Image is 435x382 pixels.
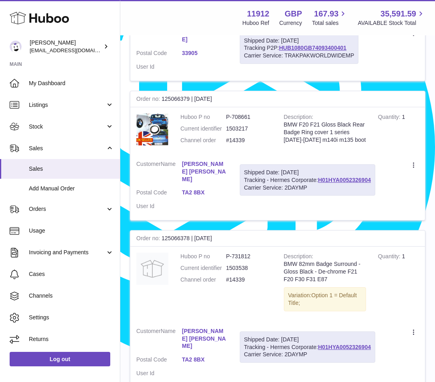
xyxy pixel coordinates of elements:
[136,49,182,59] dt: Postal Code
[226,125,272,133] dd: 1503217
[243,19,269,27] div: Huboo Ref
[182,29,228,44] a: [PERSON_NAME]
[288,292,357,306] span: Option 1 = Default Title;
[29,165,114,173] span: Sales
[358,19,425,27] span: AVAILABLE Stock Total
[314,8,338,19] span: 167.93
[29,145,105,152] span: Sales
[240,164,375,196] div: Tracking - Hermes Corporate:
[136,235,162,243] strong: Order no
[284,260,366,283] div: BMW 82mm Badge Surround - Gloss Black - De-chrome F21 F20 F30 F31 E87
[378,114,402,122] strong: Quantity
[29,101,105,109] span: Listings
[226,276,272,284] dd: #14339
[10,352,110,366] a: Log out
[136,160,182,185] dt: Name
[358,8,425,27] a: 35,591.59 AVAILABLE Stock Total
[372,107,425,154] td: 1
[247,8,269,19] strong: 11912
[372,247,425,321] td: 1
[130,231,425,247] div: 125066378 | [DATE]
[29,249,105,256] span: Invoicing and Payments
[136,113,168,145] img: $_12.JPG
[29,205,105,213] span: Orders
[380,8,416,19] span: 35,591.59
[29,335,114,343] span: Returns
[312,19,348,27] span: Total sales
[130,91,425,107] div: 125066379 | [DATE]
[136,327,182,352] dt: Name
[29,270,114,278] span: Cases
[312,8,348,27] a: 167.93 Total sales
[285,8,302,19] strong: GBP
[136,370,182,377] dt: User Id
[136,96,162,104] strong: Order no
[226,113,272,121] dd: P-708661
[180,276,226,284] dt: Channel order
[279,45,346,51] a: HUB1080GB74093400401
[180,137,226,144] dt: Channel order
[244,169,371,176] div: Shipped Date: [DATE]
[240,331,375,363] div: Tracking - Hermes Corporate:
[180,113,226,121] dt: Huboo P no
[318,344,371,350] a: H01HYA0052326904
[29,292,114,300] span: Channels
[30,47,118,53] span: [EMAIL_ADDRESS][DOMAIN_NAME]
[30,39,102,54] div: [PERSON_NAME]
[29,227,114,235] span: Usage
[136,189,182,198] dt: Postal Code
[182,49,228,57] a: 33905
[29,80,114,87] span: My Dashboard
[136,356,182,366] dt: Postal Code
[182,327,228,350] a: [PERSON_NAME] [PERSON_NAME]
[284,114,314,122] strong: Description
[244,37,354,45] div: Shipped Date: [DATE]
[182,160,228,183] a: [PERSON_NAME] [PERSON_NAME]
[284,253,314,261] strong: Description
[180,253,226,260] dt: Huboo P no
[240,33,359,64] div: Tracking P2P:
[226,137,272,144] dd: #14339
[226,253,272,260] dd: P-731812
[182,356,228,364] a: TA2 8BX
[318,177,371,183] a: H01HYA0052326904
[29,314,114,321] span: Settings
[136,328,161,334] span: Customer
[279,19,302,27] div: Currency
[136,29,182,46] dt: Name
[180,264,226,272] dt: Current identifier
[182,189,228,196] a: TA2 8BX
[244,184,371,192] div: Carrier Service: 2DAYMP
[136,202,182,210] dt: User Id
[10,41,22,53] img: info@carbonmyride.com
[244,336,371,343] div: Shipped Date: [DATE]
[378,253,402,261] strong: Quantity
[284,121,366,144] div: BMW F20 F21 Gloss Black Rear Badge Ring cover 1 series [DATE]-[DATE] m140i m135 boot
[180,125,226,133] dt: Current identifier
[29,123,105,131] span: Stock
[244,52,354,59] div: Carrier Service: TRAKPAKWORLDWIDEMP
[244,351,371,358] div: Carrier Service: 2DAYMP
[29,185,114,192] span: Add Manual Order
[136,161,161,167] span: Customer
[226,264,272,272] dd: 1503538
[136,63,182,71] dt: User Id
[136,253,168,285] img: no-photo.jpg
[284,287,366,311] div: Variation:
